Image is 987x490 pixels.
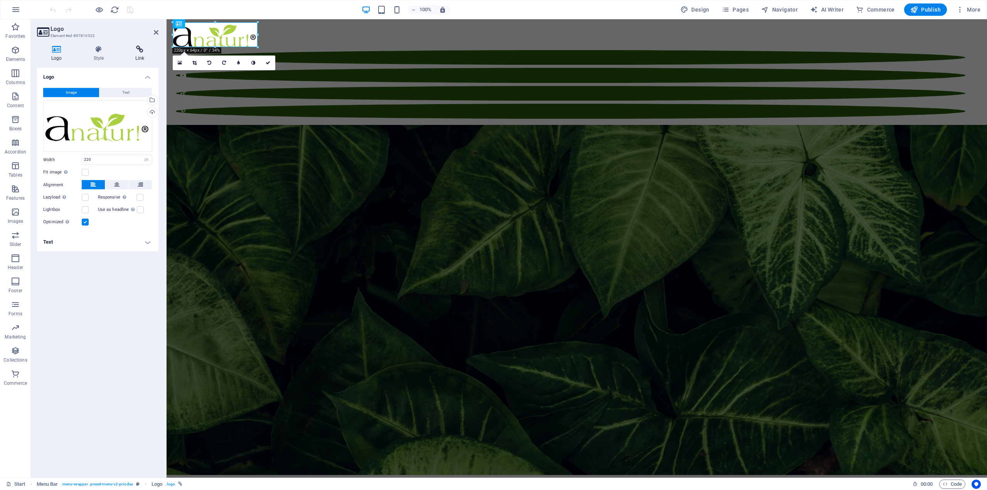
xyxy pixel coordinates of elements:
[904,3,947,16] button: Publish
[122,88,130,97] span: Text
[37,45,79,62] h4: Logo
[758,3,801,16] button: Navigator
[79,45,121,62] h4: Style
[677,3,712,16] button: Design
[202,56,217,70] a: Rotate left 90°
[10,241,22,248] p: Slider
[8,288,22,294] p: Footer
[761,6,798,13] span: Navigator
[187,56,202,70] a: Crop mode
[956,6,980,13] span: More
[178,482,182,486] i: This element is linked
[5,334,26,340] p: Marketing
[98,205,137,214] label: Use as headline
[217,56,231,70] a: Rotate right 90°
[853,3,898,16] button: Commerce
[953,3,984,16] button: More
[939,480,965,489] button: Code
[246,56,261,70] a: Greyscale
[6,56,25,62] p: Elements
[231,56,246,70] a: Blur
[8,172,22,178] p: Tables
[3,357,27,363] p: Collections
[910,6,941,13] span: Publish
[37,68,158,82] h4: Logo
[7,103,24,109] p: Content
[4,380,27,386] p: Commerce
[121,45,158,62] h4: Link
[680,6,709,13] span: Design
[261,56,275,70] a: Confirm ( Ctrl ⏎ )
[722,6,749,13] span: Pages
[43,101,152,152] div: anatur-hatter_nelkul-oktaNH_f5GeEoClB3OzcLw.png
[94,5,104,14] button: Click here to leave preview mode and continue editing
[43,193,82,202] label: Lazyload
[419,5,431,14] h6: 100%
[8,218,24,224] p: Images
[6,480,25,489] a: Click to cancel selection. Double-click to open Pages
[43,88,99,97] button: Image
[6,79,25,86] p: Columns
[165,480,175,489] span: . logo
[51,32,143,39] h3: Element #ed-897810522
[66,88,77,97] span: Image
[136,482,140,486] i: This element is a customizable preset
[677,3,712,16] div: Design (Ctrl+Alt+Y)
[913,480,933,489] h6: Session time
[807,3,847,16] button: AI Writer
[856,6,895,13] span: Commerce
[99,88,152,97] button: Text
[5,149,26,155] p: Accordion
[61,480,133,489] span: . menu-wrapper .preset-menu-v2-priodas
[6,195,25,201] p: Features
[98,193,136,202] label: Responsive
[921,480,933,489] span: 00 00
[719,3,752,16] button: Pages
[439,6,446,13] i: On resize automatically adjust zoom level to fit chosen device.
[43,217,82,227] label: Optimized
[43,205,82,214] label: Lightbox
[37,480,58,489] span: Click to select. Double-click to edit
[43,168,82,177] label: Fit image
[972,480,981,489] button: Usercentrics
[8,264,23,271] p: Header
[9,126,22,132] p: Boxes
[51,25,158,32] h2: Logo
[37,233,158,251] h4: Text
[110,5,119,14] i: Reload page
[926,481,927,487] span: :
[408,5,435,14] button: 100%
[810,6,844,13] span: AI Writer
[8,311,22,317] p: Forms
[43,158,82,162] label: Width
[173,56,187,70] a: Select files from the file manager, stock photos, or upload file(s)
[5,33,25,39] p: Favorites
[152,480,162,489] span: Click to select. Double-click to edit
[37,480,182,489] nav: breadcrumb
[943,480,962,489] span: Code
[43,180,82,190] label: Alignment
[110,5,119,14] button: reload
